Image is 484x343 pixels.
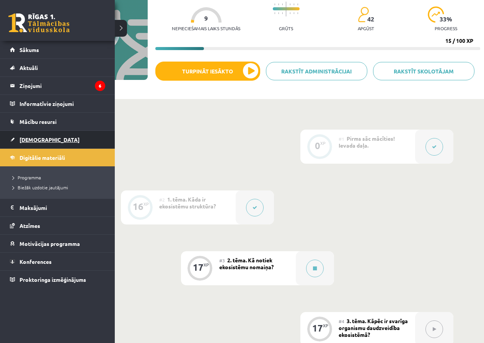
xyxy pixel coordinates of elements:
img: icon-short-line-57e1e144782c952c97e751825c79c345078a6d821885a25fce030b3d8c18986b.svg [282,3,283,5]
div: XP [143,202,149,206]
p: apgūst [358,26,374,31]
a: Rakstīt skolotājam [373,62,474,80]
a: Programma [10,174,107,181]
a: Mācību resursi [10,113,105,130]
span: Sākums [20,46,39,53]
div: 16 [133,203,143,210]
span: 42 [367,16,374,23]
img: icon-short-line-57e1e144782c952c97e751825c79c345078a6d821885a25fce030b3d8c18986b.svg [290,3,290,5]
span: Motivācijas programma [20,240,80,247]
img: icon-short-line-57e1e144782c952c97e751825c79c345078a6d821885a25fce030b3d8c18986b.svg [274,3,275,5]
img: icon-short-line-57e1e144782c952c97e751825c79c345078a6d821885a25fce030b3d8c18986b.svg [274,12,275,14]
p: Grūts [279,26,293,31]
div: XP [320,141,326,145]
span: Pirms sāc mācīties! Ievada daļa. [339,135,395,149]
span: Biežāk uzdotie jautājumi [10,184,68,190]
span: 2. tēma. Kā notiek ekosistēmu nomaiņa? [219,257,274,270]
span: Konferences [20,258,52,265]
span: Proktoringa izmēģinājums [20,276,86,283]
img: students-c634bb4e5e11cddfef0936a35e636f08e4e9abd3cc4e673bd6f9a4125e45ecb1.svg [358,7,369,23]
span: 33 % [440,16,453,23]
legend: Informatīvie ziņojumi [20,95,105,112]
img: icon-short-line-57e1e144782c952c97e751825c79c345078a6d821885a25fce030b3d8c18986b.svg [297,3,298,5]
a: Proktoringa izmēģinājums [10,271,105,288]
a: Rīgas 1. Tālmācības vidusskola [8,13,70,33]
legend: Maksājumi [20,199,105,216]
span: 9 [204,15,208,22]
span: Aktuāli [20,64,38,71]
span: [DEMOGRAPHIC_DATA] [20,136,80,143]
p: progress [435,26,457,31]
img: icon-progress-161ccf0a02000e728c5f80fcf4c31c7af3da0e1684b2b1d7c360e028c24a22f1.svg [428,7,444,23]
a: Biežāk uzdotie jautājumi [10,184,107,191]
a: Atzīmes [10,217,105,234]
a: Ziņojumi6 [10,77,105,94]
span: Mācību resursi [20,118,57,125]
span: #2 [159,197,165,203]
a: Konferences [10,253,105,270]
div: 17 [193,264,204,271]
div: 17 [312,325,323,332]
div: 0 [315,142,320,149]
a: Sākums [10,41,105,59]
button: Turpināt iesākto [155,62,260,81]
a: Aktuāli [10,59,105,76]
div: XP [323,323,328,328]
span: Atzīmes [20,222,40,229]
span: 1. tēma. Kāda ir ekosistēmu struktūra? [159,196,216,210]
p: Nepieciešamais laiks stundās [172,26,240,31]
img: icon-long-line-d9ea69661e0d244f92f715978eff75569469978d946b2353a9bb055b3ed8787d.svg [286,2,287,16]
legend: Ziņojumi [20,77,105,94]
span: #3 [219,257,225,263]
span: Programma [10,174,41,180]
span: #4 [339,318,344,324]
a: Digitālie materiāli [10,149,105,166]
span: 3. tēma. Kāpēc ir svarīga organismu daudzveidība ekosistēmā? [339,317,408,338]
img: icon-short-line-57e1e144782c952c97e751825c79c345078a6d821885a25fce030b3d8c18986b.svg [297,12,298,14]
a: Informatīvie ziņojumi [10,95,105,112]
a: Rakstīt administrācijai [266,62,367,80]
img: icon-short-line-57e1e144782c952c97e751825c79c345078a6d821885a25fce030b3d8c18986b.svg [282,12,283,14]
a: [DEMOGRAPHIC_DATA] [10,131,105,148]
img: icon-short-line-57e1e144782c952c97e751825c79c345078a6d821885a25fce030b3d8c18986b.svg [290,12,290,14]
i: 6 [95,81,105,91]
div: XP [204,263,209,267]
span: Digitālie materiāli [20,154,65,161]
img: icon-short-line-57e1e144782c952c97e751825c79c345078a6d821885a25fce030b3d8c18986b.svg [278,12,279,14]
img: icon-short-line-57e1e144782c952c97e751825c79c345078a6d821885a25fce030b3d8c18986b.svg [278,3,279,5]
a: Maksājumi [10,199,105,216]
span: #1 [339,136,344,142]
a: Motivācijas programma [10,235,105,252]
